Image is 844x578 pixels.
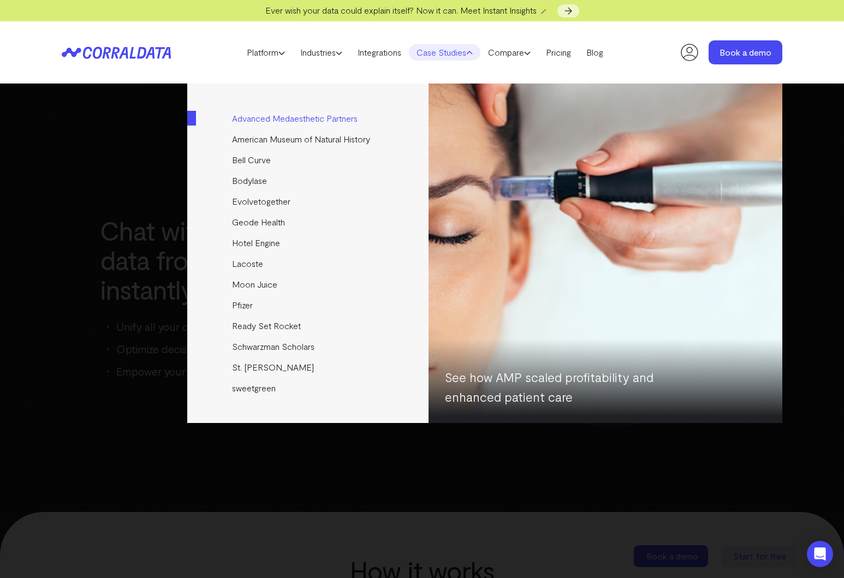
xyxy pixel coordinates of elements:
[187,170,430,191] a: Bodylase
[187,191,430,212] a: Evolvetogether
[187,108,430,129] a: Advanced Medaesthetic Partners
[187,315,430,336] a: Ready Set Rocket
[187,295,430,315] a: Pfizer
[187,253,430,274] a: Lacoste
[187,378,430,398] a: sweetgreen
[709,40,782,64] a: Book a demo
[293,44,350,61] a: Industries
[187,150,430,170] a: Bell Curve
[187,212,430,233] a: Geode Health
[187,336,430,357] a: Schwarzman Scholars
[445,367,691,407] p: See how AMP scaled profitability and enhanced patient care
[538,44,579,61] a: Pricing
[409,44,480,61] a: Case Studies
[807,541,833,567] div: Open Intercom Messenger
[187,233,430,253] a: Hotel Engine
[350,44,409,61] a: Integrations
[187,129,430,150] a: American Museum of Natural History
[579,44,611,61] a: Blog
[480,44,538,61] a: Compare
[187,274,430,295] a: Moon Juice
[187,357,430,378] a: St. [PERSON_NAME]
[239,44,293,61] a: Platform
[265,5,550,15] span: Ever wish your data could explain itself? Now it can. Meet Instant Insights 🪄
